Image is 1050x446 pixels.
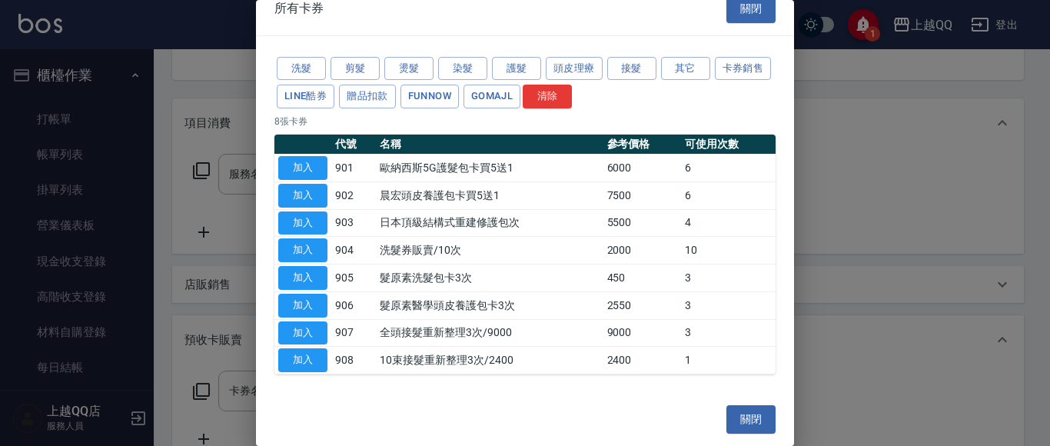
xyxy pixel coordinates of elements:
[384,57,434,81] button: 燙髮
[681,209,776,237] td: 4
[331,319,376,347] td: 907
[331,291,376,319] td: 906
[603,155,681,182] td: 6000
[603,181,681,209] td: 7500
[331,265,376,292] td: 905
[681,319,776,347] td: 3
[400,85,459,108] button: FUNNOW
[376,265,603,292] td: 髮原素洗髮包卡3次
[603,347,681,374] td: 2400
[376,209,603,237] td: 日本頂級結構式重建修護包次
[331,237,376,265] td: 904
[681,291,776,319] td: 3
[376,291,603,319] td: 髮原素醫學頭皮養護包卡3次
[681,347,776,374] td: 1
[603,319,681,347] td: 9000
[661,57,710,81] button: 其它
[278,266,327,290] button: 加入
[376,347,603,374] td: 10束接髮重新整理3次/2400
[278,238,327,262] button: 加入
[331,209,376,237] td: 903
[681,237,776,265] td: 10
[331,57,380,81] button: 剪髮
[331,347,376,374] td: 908
[681,135,776,155] th: 可使用次數
[331,155,376,182] td: 901
[274,115,776,128] p: 8 張卡券
[278,156,327,180] button: 加入
[607,57,656,81] button: 接髮
[339,85,396,108] button: 贈品扣款
[681,265,776,292] td: 3
[278,184,327,208] button: 加入
[715,57,772,81] button: 卡券銷售
[331,181,376,209] td: 902
[278,348,327,372] button: 加入
[331,135,376,155] th: 代號
[603,209,681,237] td: 5500
[603,135,681,155] th: 參考價格
[277,57,326,81] button: 洗髮
[681,155,776,182] td: 6
[376,155,603,182] td: 歐納西斯5G護髮包卡買5送1
[376,237,603,265] td: 洗髮券販賣/10次
[603,237,681,265] td: 2000
[546,57,603,81] button: 頭皮理療
[376,181,603,209] td: 晨宏頭皮養護包卡買5送1
[523,85,572,108] button: 清除
[681,181,776,209] td: 6
[603,291,681,319] td: 2550
[726,405,776,434] button: 關閉
[278,321,327,345] button: 加入
[376,319,603,347] td: 全頭接髮重新整理3次/9000
[464,85,520,108] button: GOMAJL
[274,1,324,16] span: 所有卡券
[376,135,603,155] th: 名稱
[603,265,681,292] td: 450
[278,294,327,318] button: 加入
[492,57,541,81] button: 護髮
[278,211,327,235] button: 加入
[438,57,487,81] button: 染髮
[277,85,334,108] button: LINE酷券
